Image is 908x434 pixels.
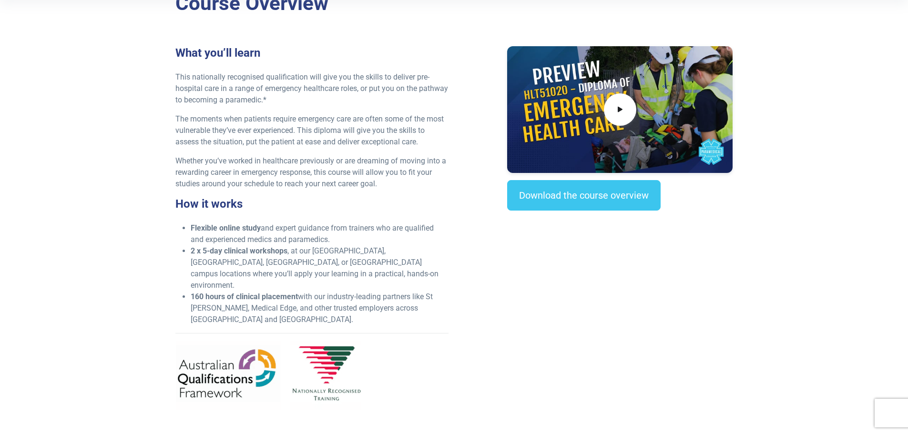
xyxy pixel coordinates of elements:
[191,246,287,255] strong: 2 x 5-day clinical workshops
[191,291,449,325] li: with our industry-leading partners like St [PERSON_NAME], Medical Edge, and other trusted employe...
[191,222,449,245] li: and expert guidance from trainers who are qualified and experienced medics and paramedics.
[175,113,449,148] p: The moments when patients require emergency care are often some of the most vulnerable they’ve ev...
[507,230,733,279] iframe: EmbedSocial Universal Widget
[191,223,261,232] strong: Flexible online study
[507,180,661,211] a: Download the course overview
[191,245,449,291] li: , at our [GEOGRAPHIC_DATA], [GEOGRAPHIC_DATA], [GEOGRAPHIC_DATA], or [GEOGRAPHIC_DATA] campus loc...
[175,155,449,190] p: Whether you’ve worked in healthcare previously or are dreaming of moving into a rewarding career ...
[175,197,449,211] h3: How it works
[175,71,449,106] p: This nationally recognised qualification will give you the skills to deliver pre-hospital care in...
[175,46,449,60] h3: What you’ll learn
[191,292,298,301] strong: 160 hours of clinical placement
